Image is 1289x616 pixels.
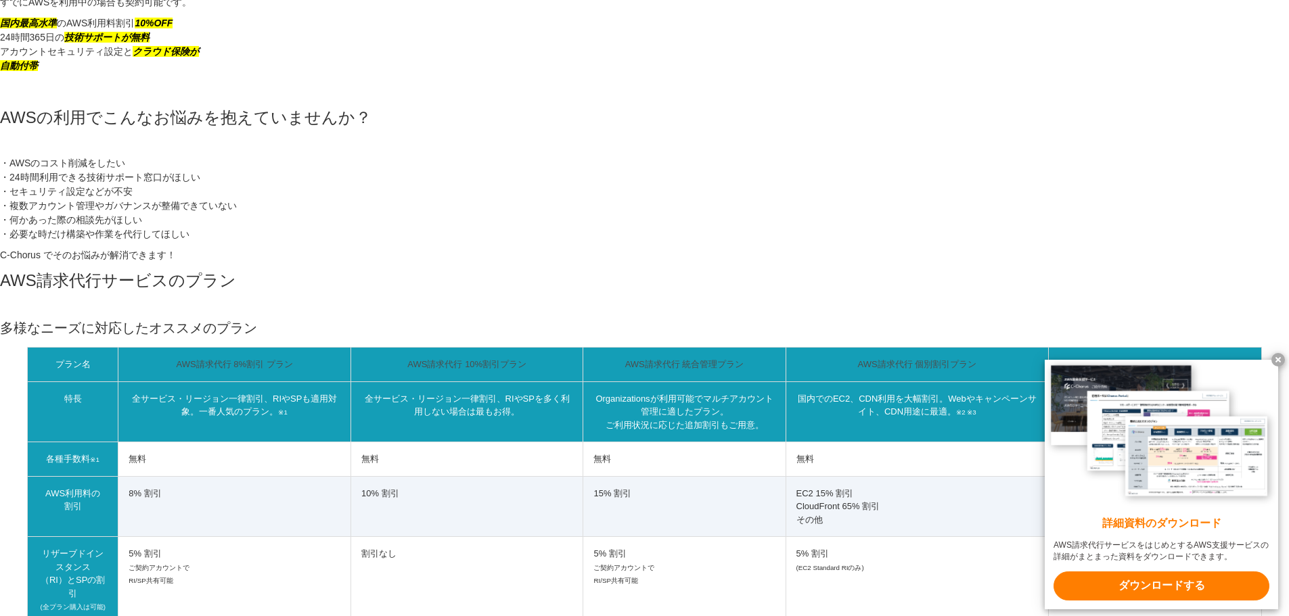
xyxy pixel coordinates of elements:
small: (EC2 Standard RIのみ) [796,564,864,571]
th: プラン名 [28,348,118,382]
td: 無料 [583,442,786,477]
span: 追加割引もご用意。 [685,420,764,430]
span: プラン [717,359,744,369]
td: 15% 割引 [583,476,786,537]
small: ※1 [278,408,287,416]
span: AWS請求代行 [625,359,680,369]
span: 10 [465,359,474,369]
a: AWS請求代行 統合管理プラン [625,358,744,371]
a: 詳細資料のダウンロード AWS請求代行サービスをはじめとするAWS支援サービスの詳細がまとまった資料をダウンロードできます。 ダウンロードする [1045,360,1278,609]
small: ※1 [90,456,99,463]
div: 5% 割引 [129,547,340,561]
th: 全サービス・リージョン一律割引、RIやSPも適用対象。一番人気のプラン。 [118,381,351,442]
td: EC2 15% 割引 CloudFront 65% 割引 その他 [786,476,1049,537]
div: 5% 割引 [593,547,775,561]
mark: 技術サポートが無料 [64,32,150,43]
small: (全プラン購入は可能) [40,603,106,611]
span: %割引 [465,359,500,369]
x-t: 詳細資料のダウンロード [1054,516,1269,531]
x-t: ダウンロードする [1054,571,1269,600]
td: 8% 割引 [118,476,351,537]
small: ※2 ※3 [956,408,976,416]
a: AWS請求代行 10%割引プラン [407,358,526,371]
span: プラン [950,359,976,369]
span: 8 [233,359,238,369]
span: プラン [267,359,293,369]
th: 国内でのEC2、CDN利用を大幅割引。Webやキャンペーンサイト、CDN用途に最適。 [786,381,1049,442]
span: AWS請求代行 [177,359,231,369]
span: %割引 [233,359,264,369]
td: 10% 割引 [351,476,583,537]
td: 無料 [118,442,351,477]
th: Organizationsが利用可能でマルチアカウント管理に適したプラン。 [583,381,786,442]
th: 各種手数料 [28,442,118,477]
span: AWS請求代行 [407,359,462,369]
a: AWS請求代行 個別割引プラン [857,358,976,371]
small: ご契約アカウントで RI/SP共有可能 [593,564,654,585]
th: 全サービス・リージョン一律割引、RIやSPを多く利用しない場合は最もお得。 [351,381,583,442]
x-t: AWS請求代行サービスをはじめとするAWS支援サービスの詳細がまとまった資料をダウンロードできます。 [1054,540,1269,563]
th: AWS利用料の 割引 [28,476,118,537]
span: 統合管理 [682,359,717,369]
td: 無料 [786,442,1049,477]
small: ご契約アカウントで RI/SP共有可能 [129,564,189,585]
span: ご利用状況に応じた [606,420,764,430]
span: 個別割引 [915,359,950,369]
th: 特長 [28,381,118,442]
mark: 10%OFF [135,18,173,28]
a: AWS請求代行 定額チケットプラン [1087,358,1223,371]
a: AWS請求代行 8%割引 プラン [177,358,293,371]
div: 5% 割引 [796,547,1039,561]
span: AWS請求代行 [857,359,912,369]
span: プラン [500,359,526,369]
td: 無料 [351,442,583,477]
